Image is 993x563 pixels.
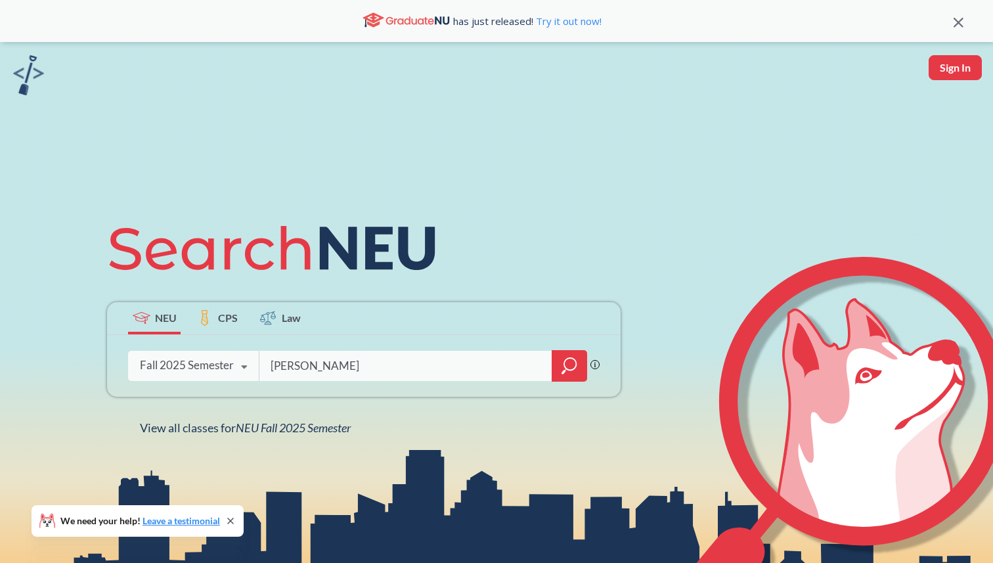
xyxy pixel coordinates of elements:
a: Leave a testimonial [143,515,220,526]
span: NEU Fall 2025 Semester [236,420,351,435]
span: CPS [218,310,238,325]
div: Fall 2025 Semester [140,358,234,372]
img: sandbox logo [13,55,44,95]
button: Sign In [929,55,982,80]
span: View all classes for [140,420,351,435]
span: Law [282,310,301,325]
a: Try it out now! [533,14,602,28]
span: We need your help! [60,516,220,526]
span: NEU [155,310,177,325]
a: sandbox logo [13,55,44,99]
span: has just released! [453,14,602,28]
svg: magnifying glass [562,357,577,375]
input: Class, professor, course number, "phrase" [269,352,542,380]
div: magnifying glass [552,350,587,382]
